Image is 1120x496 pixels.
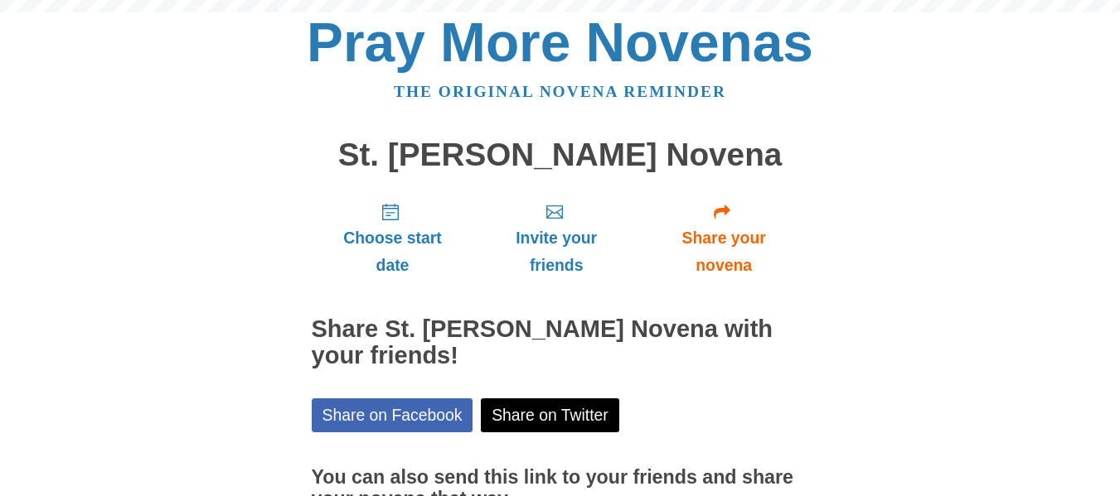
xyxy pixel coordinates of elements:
[312,316,809,369] h2: Share St. [PERSON_NAME] Novena with your friends!
[656,224,793,279] span: Share your novena
[312,189,474,287] a: Choose start date
[312,398,473,432] a: Share on Facebook
[312,137,809,173] h1: St. [PERSON_NAME] Novena
[490,224,622,279] span: Invite your friends
[639,189,809,287] a: Share your novena
[473,189,638,287] a: Invite your friends
[328,224,458,279] span: Choose start date
[481,398,619,432] a: Share on Twitter
[394,83,726,100] a: The original novena reminder
[307,12,813,73] a: Pray More Novenas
